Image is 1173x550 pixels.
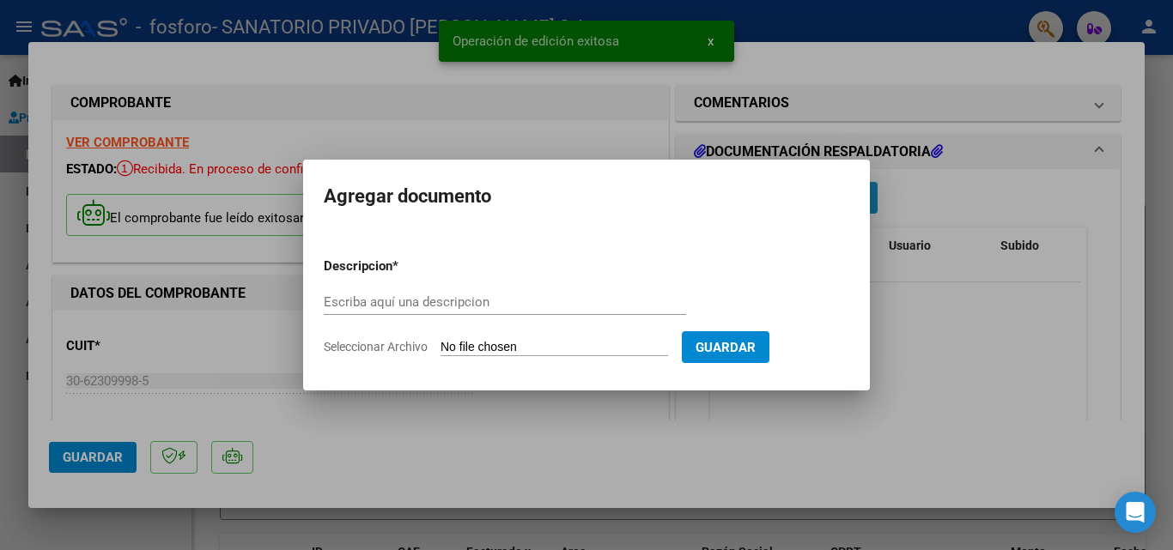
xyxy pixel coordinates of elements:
button: Guardar [682,331,769,363]
h2: Agregar documento [324,180,849,213]
span: Seleccionar Archivo [324,340,428,354]
div: Open Intercom Messenger [1115,492,1156,533]
span: Guardar [696,340,756,355]
p: Descripcion [324,257,482,276]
